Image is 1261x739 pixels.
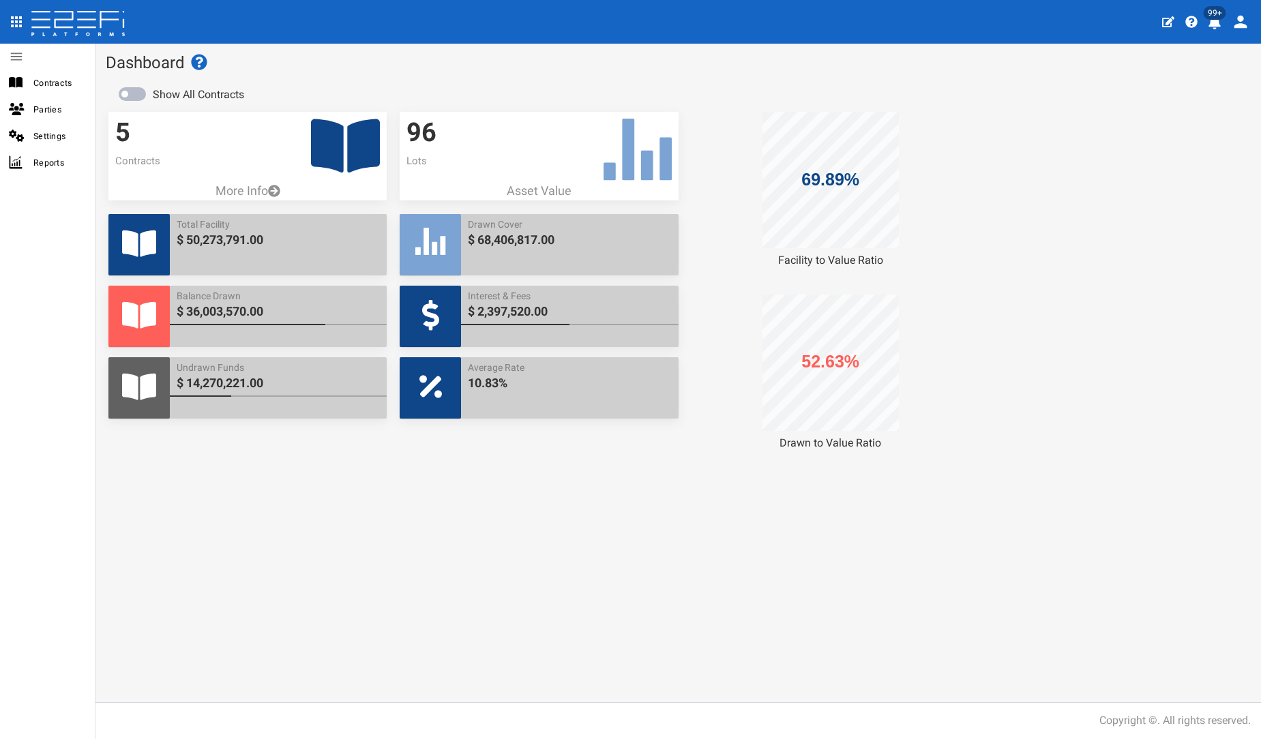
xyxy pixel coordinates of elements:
[468,303,671,320] span: $ 2,397,520.00
[468,231,671,249] span: $ 68,406,817.00
[468,374,671,392] span: 10.83%
[106,54,1251,72] h1: Dashboard
[177,289,380,303] span: Balance Drawn
[468,361,671,374] span: Average Rate
[400,182,678,200] p: Asset Value
[33,155,84,170] span: Reports
[692,436,970,451] div: Drawn to Value Ratio
[692,253,970,269] div: Facility to Value Ratio
[33,75,84,91] span: Contracts
[406,119,671,147] h3: 96
[406,154,671,168] p: Lots
[177,361,380,374] span: Undrawn Funds
[177,374,380,392] span: $ 14,270,221.00
[33,128,84,144] span: Settings
[177,217,380,231] span: Total Facility
[115,154,380,168] p: Contracts
[1099,713,1251,729] div: Copyright ©. All rights reserved.
[115,119,380,147] h3: 5
[33,102,84,117] span: Parties
[153,87,244,103] label: Show All Contracts
[468,217,671,231] span: Drawn Cover
[177,303,380,320] span: $ 36,003,570.00
[108,182,387,200] a: More Info
[468,289,671,303] span: Interest & Fees
[177,231,380,249] span: $ 50,273,791.00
